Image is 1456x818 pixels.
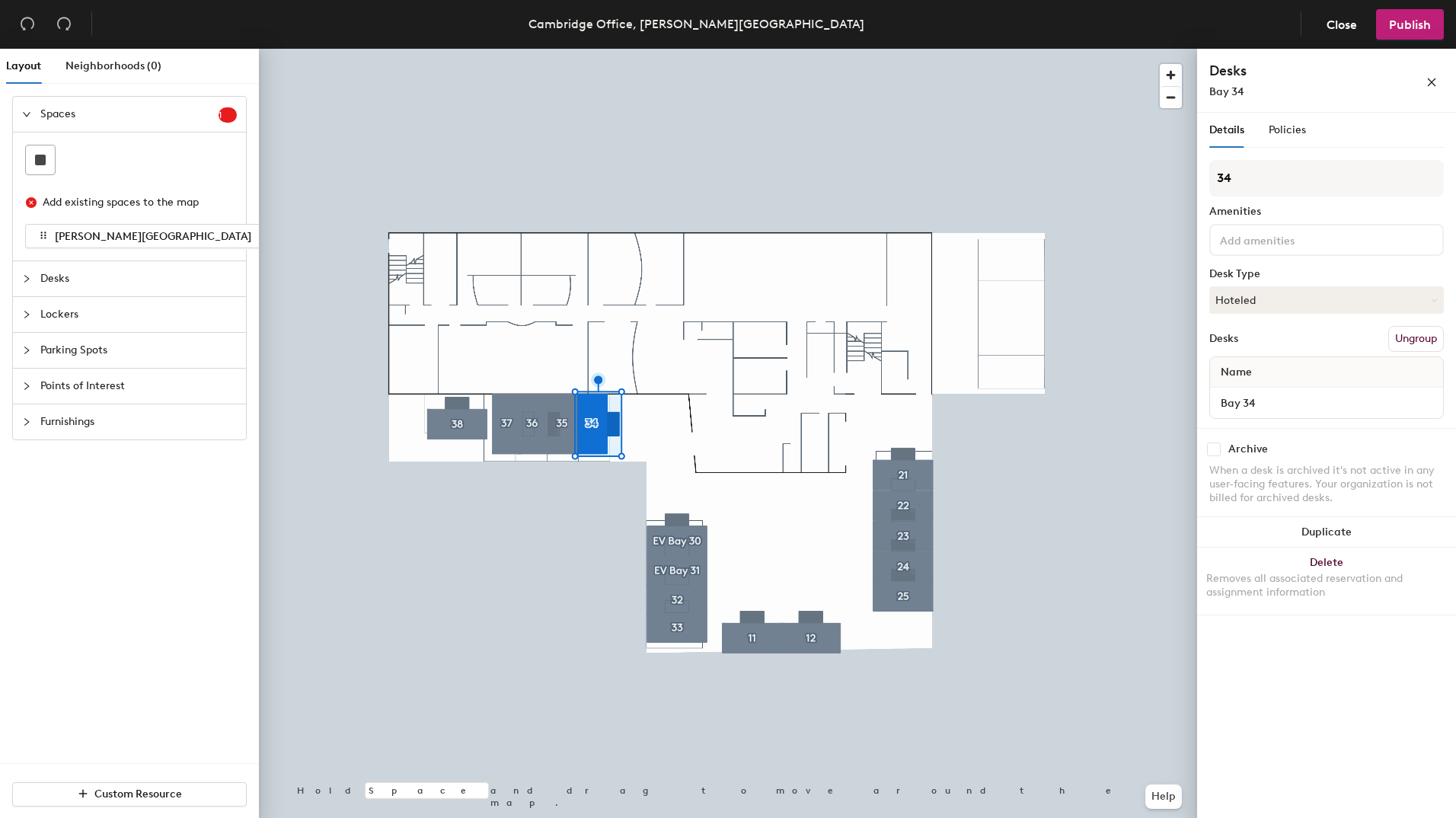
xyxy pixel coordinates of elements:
span: collapsed [22,274,31,283]
button: Ungroup [1388,326,1444,352]
span: [PERSON_NAME][GEOGRAPHIC_DATA] [55,230,251,243]
button: Hoteled [1209,286,1444,314]
span: Bay 34 [1209,85,1244,98]
span: Policies [1269,123,1306,136]
div: Desk Type [1209,268,1444,280]
span: collapsed [22,382,31,391]
span: Layout [6,59,41,72]
div: Removes all associated reservation and assignment information [1206,572,1447,599]
div: Add existing spaces to the map [43,194,224,211]
span: 1 [219,110,237,120]
div: When a desk is archived it's not active in any user-facing features. Your organization is not bil... [1209,464,1444,505]
div: Amenities [1209,206,1444,218]
button: Undo (⌘ + Z) [12,9,43,40]
div: Archive [1228,443,1268,455]
button: Custom Resource [12,782,247,807]
span: collapsed [22,310,31,319]
span: close [1426,77,1437,88]
h4: Desks [1209,61,1377,81]
button: Close [1314,9,1370,40]
span: Details [1209,123,1244,136]
span: Neighborhoods (0) [65,59,161,72]
button: Publish [1376,9,1444,40]
div: Cambridge Office, [PERSON_NAME][GEOGRAPHIC_DATA] [528,14,864,34]
span: expanded [22,110,31,119]
span: Name [1213,359,1260,386]
span: Desks [40,261,237,296]
span: Parking Spots [40,333,237,368]
span: Close [1327,18,1357,32]
button: Redo (⌘ + ⇧ + Z) [49,9,79,40]
input: Add amenities [1217,230,1354,248]
span: collapsed [22,346,31,355]
div: Desks [1209,333,1238,345]
span: undo [20,16,35,31]
span: Spaces [40,97,219,132]
button: [PERSON_NAME][GEOGRAPHIC_DATA] [25,224,264,248]
span: Publish [1389,18,1431,32]
span: Points of Interest [40,369,237,404]
span: collapsed [22,417,31,427]
sup: 1 [219,107,237,123]
span: Lockers [40,297,237,332]
span: Custom Resource [94,788,182,800]
span: Furnishings [40,404,237,439]
button: Duplicate [1197,517,1456,548]
button: DeleteRemoves all associated reservation and assignment information [1197,548,1456,615]
button: Help [1145,784,1182,809]
span: close-circle [26,197,37,208]
input: Unnamed desk [1213,392,1440,414]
